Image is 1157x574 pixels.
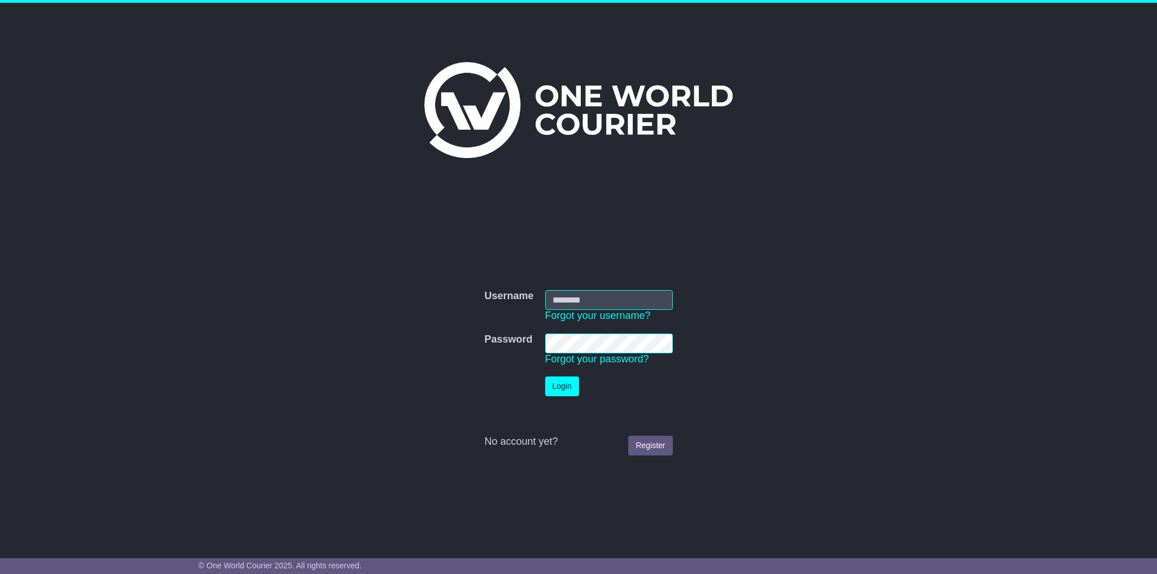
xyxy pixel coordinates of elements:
[545,353,649,365] a: Forgot your password?
[484,290,533,303] label: Username
[484,334,532,346] label: Password
[628,436,672,455] a: Register
[198,561,362,570] span: © One World Courier 2025. All rights reserved.
[484,436,672,448] div: No account yet?
[545,376,579,396] button: Login
[424,62,733,158] img: One World
[545,310,651,321] a: Forgot your username?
